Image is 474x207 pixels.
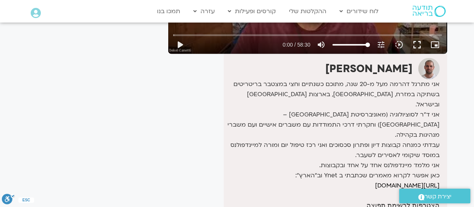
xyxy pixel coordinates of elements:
[375,181,440,190] a: [URL][DOMAIN_NAME]
[413,6,446,17] img: תודעה בריאה
[399,189,470,203] a: יצירת קשר
[226,191,439,201] p: דקל
[153,4,184,18] a: תמכו בנו
[325,62,413,76] strong: [PERSON_NAME]
[336,4,382,18] a: לוח שידורים
[418,58,440,79] img: דקל קנטי
[190,4,218,18] a: עזרה
[285,4,330,18] a: ההקלטות שלי
[226,79,439,191] p: אני מתרגל דהרמה מעל מ-20 שנה, מתוכם כשנתיים וחצי במצטבר בריטריטים בשתיקה במזרח, [GEOGRAPHIC_DATA]...
[224,4,280,18] a: קורסים ופעילות
[425,192,452,202] span: יצירת קשר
